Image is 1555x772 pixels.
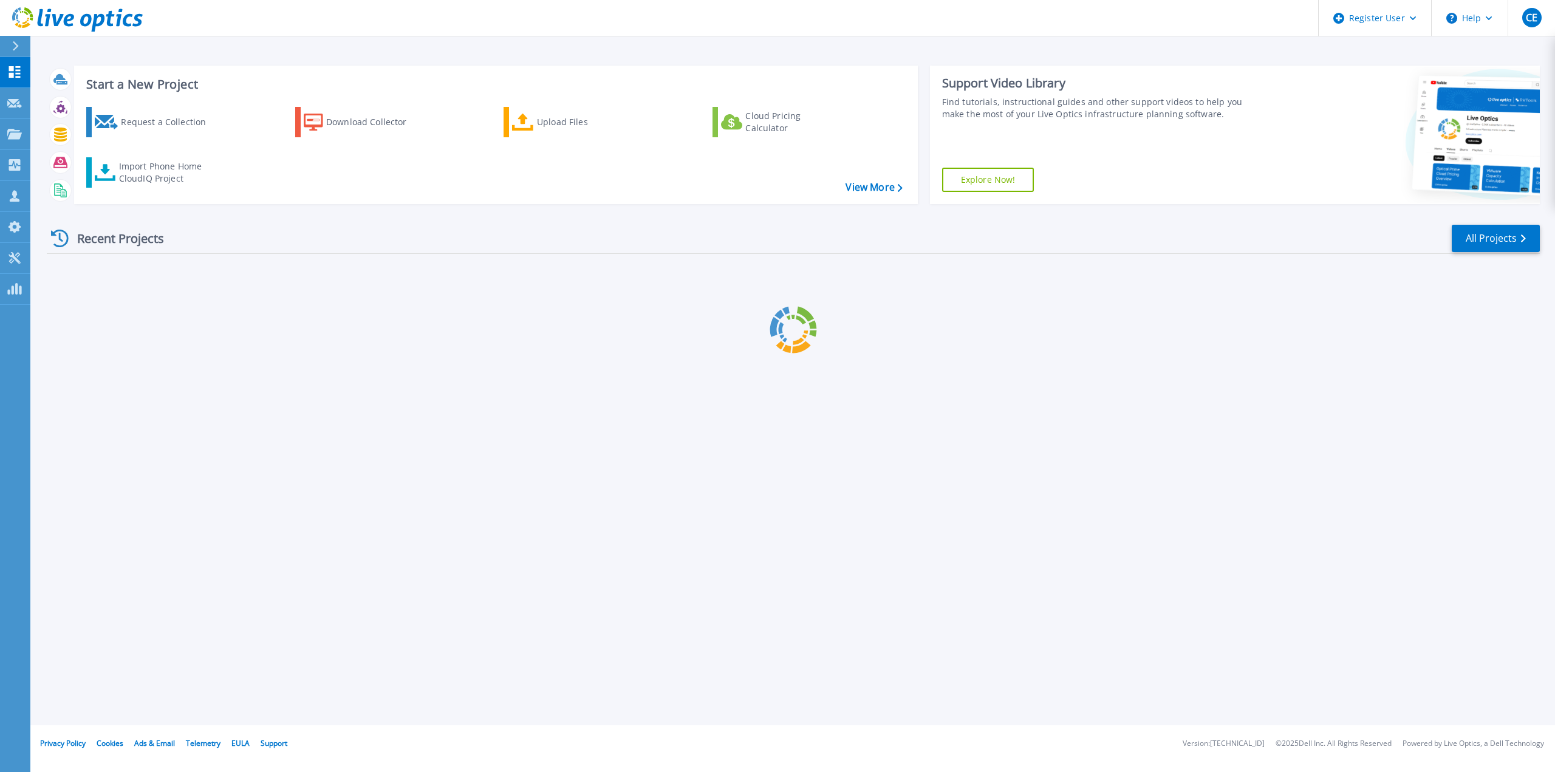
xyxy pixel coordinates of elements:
[261,738,287,748] a: Support
[97,738,123,748] a: Cookies
[846,182,902,193] a: View More
[326,110,423,134] div: Download Collector
[942,75,1257,91] div: Support Video Library
[231,738,250,748] a: EULA
[1526,13,1537,22] span: CE
[745,110,842,134] div: Cloud Pricing Calculator
[121,110,218,134] div: Request a Collection
[86,107,222,137] a: Request a Collection
[295,107,431,137] a: Download Collector
[504,107,639,137] a: Upload Files
[713,107,848,137] a: Cloud Pricing Calculator
[134,738,175,748] a: Ads & Email
[119,160,214,185] div: Import Phone Home CloudIQ Project
[1276,740,1392,748] li: © 2025 Dell Inc. All Rights Reserved
[942,96,1257,120] div: Find tutorials, instructional guides and other support videos to help you make the most of your L...
[47,224,180,253] div: Recent Projects
[1452,225,1540,252] a: All Projects
[186,738,220,748] a: Telemetry
[537,110,634,134] div: Upload Files
[86,78,902,91] h3: Start a New Project
[942,168,1034,192] a: Explore Now!
[40,738,86,748] a: Privacy Policy
[1403,740,1544,748] li: Powered by Live Optics, a Dell Technology
[1183,740,1265,748] li: Version: [TECHNICAL_ID]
